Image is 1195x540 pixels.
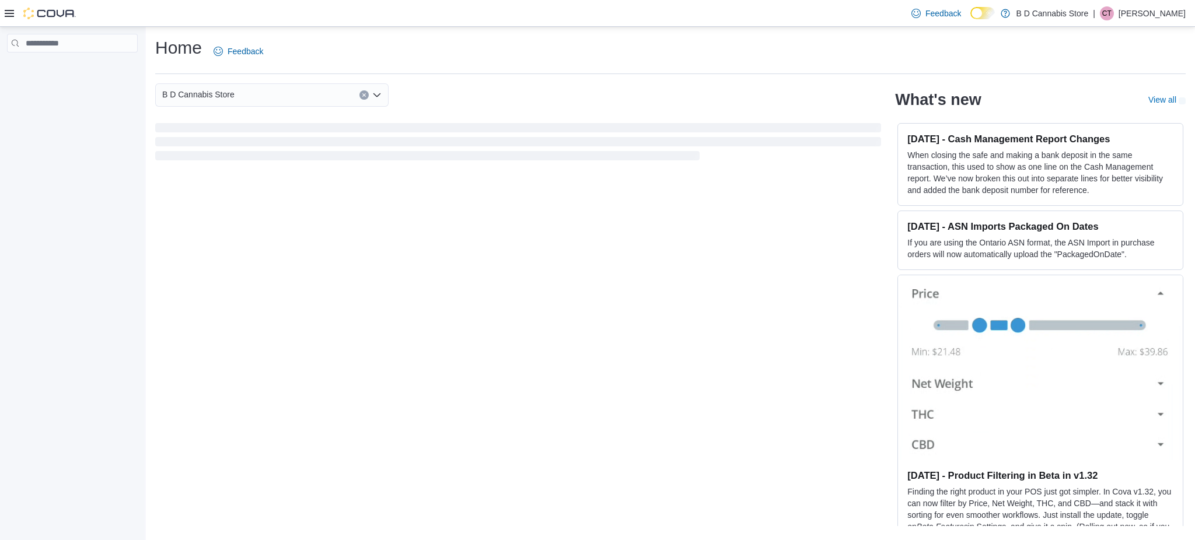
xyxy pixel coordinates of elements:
[895,90,981,109] h2: What's new
[970,7,995,19] input: Dark Mode
[907,237,1173,260] p: If you are using the Ontario ASN format, the ASN Import in purchase orders will now automatically...
[1016,6,1088,20] p: B D Cannabis Store
[1179,97,1186,104] svg: External link
[228,45,263,57] span: Feedback
[359,90,369,100] button: Clear input
[907,133,1173,145] h3: [DATE] - Cash Management Report Changes
[970,19,971,20] span: Dark Mode
[917,522,968,531] em: Beta Features
[372,90,382,100] button: Open list of options
[1119,6,1186,20] p: [PERSON_NAME]
[155,36,202,59] h1: Home
[155,125,881,163] span: Loading
[925,8,961,19] span: Feedback
[1102,6,1112,20] span: CT
[907,2,966,25] a: Feedback
[907,469,1173,481] h3: [DATE] - Product Filtering in Beta in v1.32
[907,220,1173,232] h3: [DATE] - ASN Imports Packaged On Dates
[162,87,235,101] span: B D Cannabis Store
[1148,95,1186,104] a: View allExternal link
[209,40,268,63] a: Feedback
[907,149,1173,196] p: When closing the safe and making a bank deposit in the same transaction, this used to show as one...
[23,8,76,19] img: Cova
[7,55,138,83] nav: Complex example
[1093,6,1095,20] p: |
[1100,6,1114,20] div: Cody Tomlinson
